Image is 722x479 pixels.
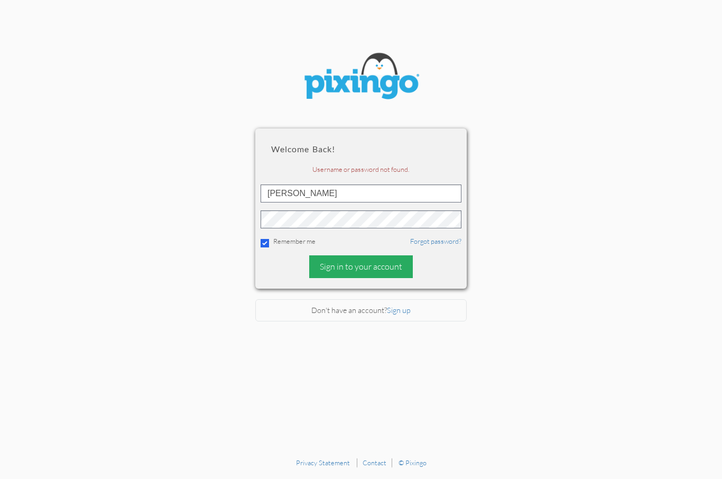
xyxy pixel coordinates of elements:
img: pixingo logo [298,48,424,107]
div: Remember me [261,236,461,247]
input: ID or Email [261,185,461,202]
a: © Pixingo [399,458,427,467]
a: Forgot password? [410,237,461,245]
div: Username or password not found. [261,164,461,174]
h2: Welcome back! [271,144,451,154]
div: Sign in to your account [309,255,413,278]
a: Contact [363,458,386,467]
div: Don't have an account? [255,299,467,322]
a: Privacy Statement [296,458,350,467]
a: Sign up [387,306,411,315]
